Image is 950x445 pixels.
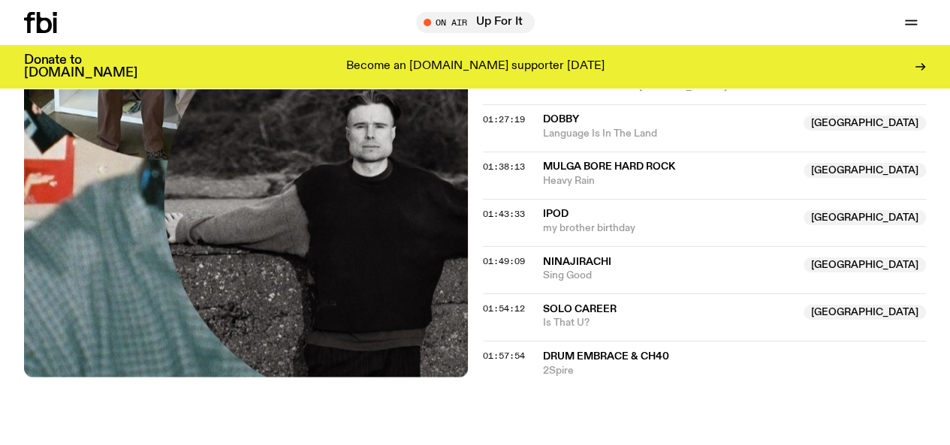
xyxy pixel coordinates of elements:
button: 01:49:09 [483,257,525,266]
button: 01:57:54 [483,352,525,360]
span: [GEOGRAPHIC_DATA] [804,210,926,225]
span: iPod [543,209,568,219]
span: Sing Good [543,269,795,283]
span: 01:43:33 [483,208,525,220]
span: 2Spire [543,364,927,378]
button: 01:27:19 [483,116,525,124]
button: 01:54:12 [483,305,525,313]
span: 01:38:13 [483,161,525,173]
button: 01:38:13 [483,163,525,171]
span: [GEOGRAPHIC_DATA] [804,116,926,131]
button: 01:43:33 [483,210,525,218]
button: On AirUp For It [416,12,535,33]
span: Is That U? [543,316,795,330]
span: 01:54:12 [483,302,525,314]
span: Heavy Rain [543,174,795,188]
span: Solo Career [543,304,617,314]
span: 01:57:54 [483,350,525,362]
span: [GEOGRAPHIC_DATA] [804,305,926,320]
h3: Donate to [DOMAIN_NAME] [24,54,137,80]
span: [GEOGRAPHIC_DATA] [804,163,926,178]
span: Ninajirachi [543,257,611,267]
span: 01:27:19 [483,113,525,125]
span: my brother birthday [543,221,795,236]
span: Drum Embrace & ch40 [543,351,669,362]
span: Mulga Bore Hard Rock [543,161,675,172]
span: DOBBY [543,114,579,125]
p: Become an [DOMAIN_NAME] supporter [DATE] [346,60,605,74]
span: [GEOGRAPHIC_DATA] [804,257,926,272]
span: 01:49:09 [483,255,525,267]
span: Language Is In The Land [543,127,795,141]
